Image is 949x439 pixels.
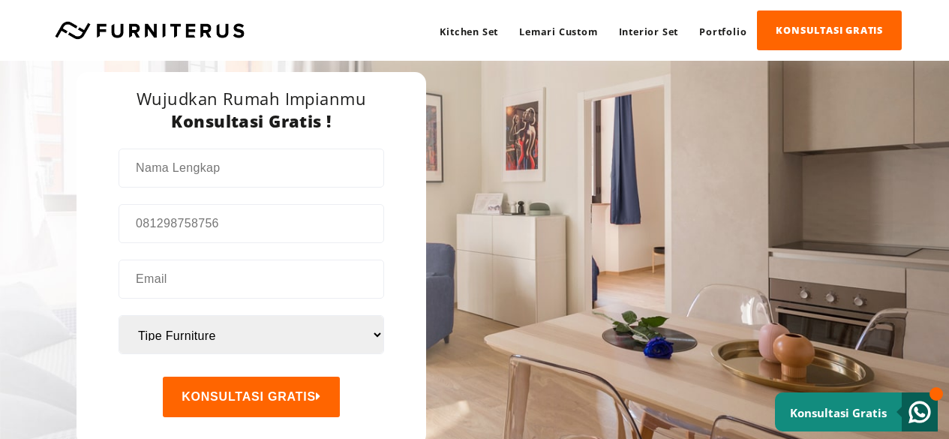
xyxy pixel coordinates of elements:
[119,87,384,110] h3: Wujudkan Rumah Impianmu
[689,11,757,52] a: Portfolio
[757,11,902,50] a: KONSULTASI GRATIS
[120,149,383,187] input: Nama Lengkap
[120,205,383,242] input: 081298758756
[775,392,938,431] a: Konsultasi Gratis
[429,11,509,52] a: Kitchen Set
[790,405,887,420] small: Konsultasi Gratis
[119,110,384,132] h3: Konsultasi Gratis !
[509,11,608,52] a: Lemari Custom
[163,377,340,417] button: KONSULTASI GRATIS
[608,11,689,52] a: Interior Set
[120,260,383,298] input: Email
